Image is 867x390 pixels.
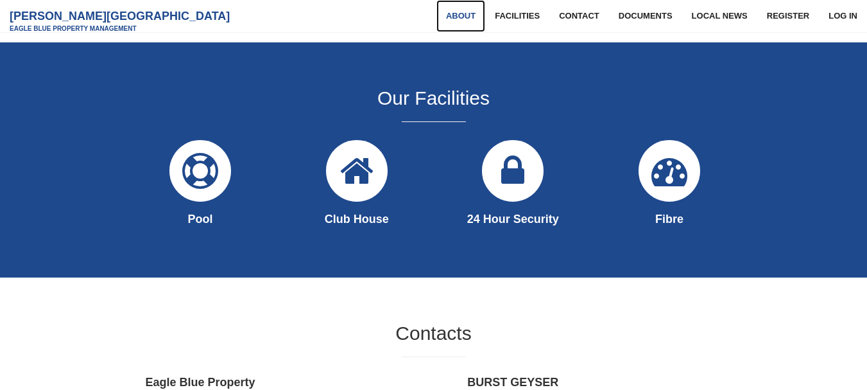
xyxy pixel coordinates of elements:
[130,87,737,109] h2: Our Facilities
[188,213,213,226] strong: Pool
[655,213,683,226] strong: Fibre
[325,213,389,226] strong: Club House
[130,323,737,344] h2: Contacts
[10,22,230,35] small: Eagle Blue Property Management
[467,213,559,226] strong: 24 Hour Security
